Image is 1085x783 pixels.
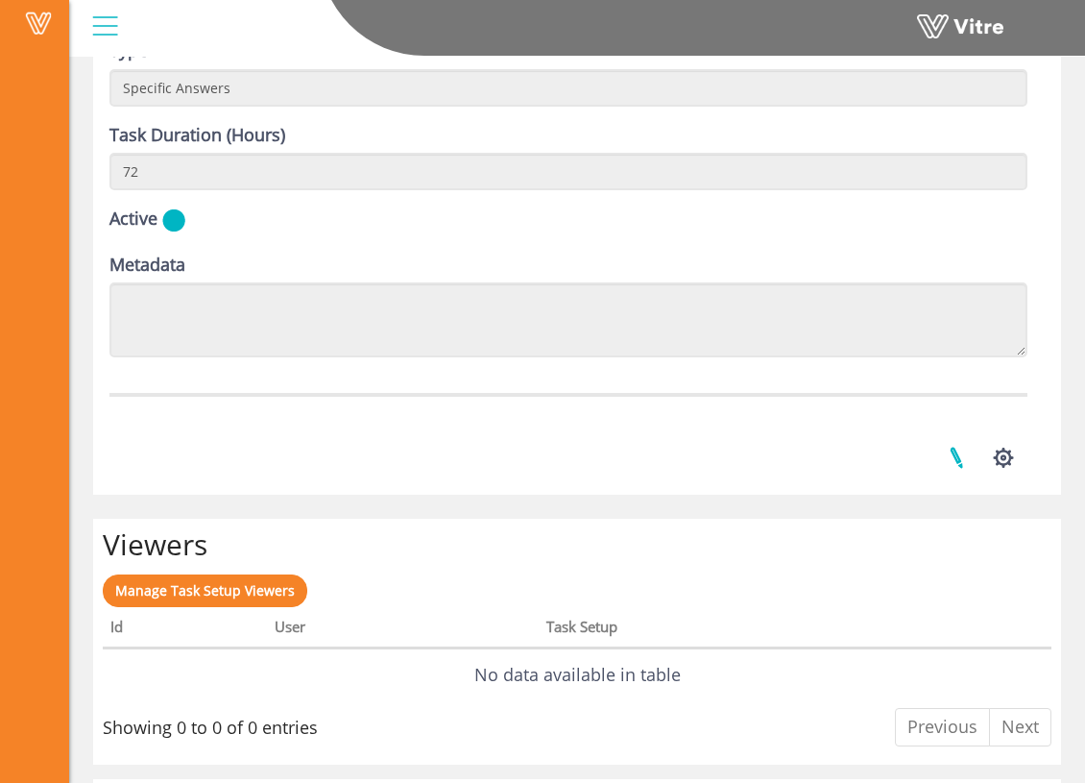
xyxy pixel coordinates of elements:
[162,208,185,232] img: yes
[103,648,1051,700] td: No data available in table
[267,612,539,648] th: User
[109,121,285,148] label: Task Duration (Hours)
[103,706,318,741] div: Showing 0 to 0 of 0 entries
[103,528,1051,560] h2: Viewers
[115,581,295,599] span: Manage Task Setup Viewers
[109,205,157,232] label: Active
[109,251,185,278] label: Metadata
[103,612,267,648] th: Id
[103,575,307,607] a: Manage Task Setup Viewers
[539,612,1051,648] th: Task Setup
